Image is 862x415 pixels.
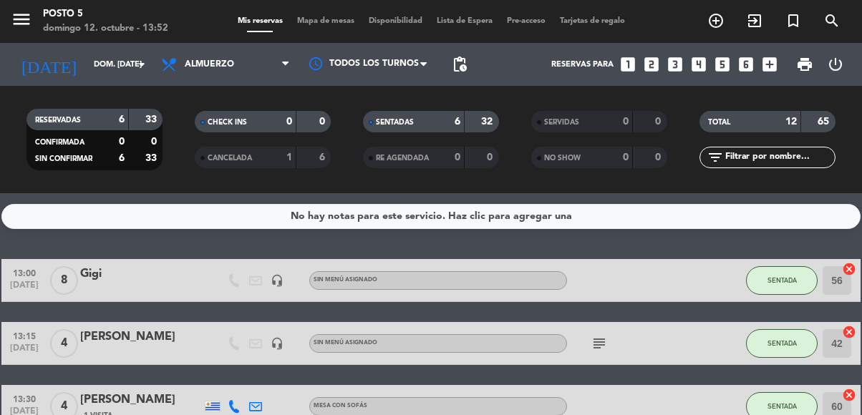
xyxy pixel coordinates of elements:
span: [DATE] [6,343,42,360]
strong: 0 [286,117,292,127]
strong: 1 [286,152,292,162]
span: Sin menú asignado [314,277,377,283]
span: Reservas para [551,60,614,69]
strong: 33 [145,153,160,163]
span: SENTADA [767,339,797,347]
strong: 65 [818,117,832,127]
span: Almuerzo [185,59,234,69]
span: Disponibilidad [362,17,430,25]
strong: 0 [655,117,664,127]
i: looks_3 [666,55,684,74]
i: power_settings_new [827,56,844,73]
span: SENTADAS [376,119,414,126]
span: CONFIRMADA [35,139,84,146]
i: subject [591,335,608,352]
span: Tarjetas de regalo [553,17,632,25]
span: MESA CON SOFÁS [314,403,367,409]
strong: 0 [623,117,629,127]
span: 4 [50,329,78,358]
span: [DATE] [6,280,42,297]
button: SENTADA [746,329,818,358]
strong: 0 [487,152,495,162]
span: SENTADA [767,276,797,284]
strong: 12 [785,117,797,127]
span: SIN CONFIRMAR [35,155,92,162]
span: 13:30 [6,390,42,406]
i: headset_mic [271,274,284,287]
i: looks_4 [689,55,708,74]
strong: 0 [119,137,125,147]
span: Lista de Espera [430,17,500,25]
strong: 0 [623,152,629,162]
span: print [796,56,813,73]
span: 13:15 [6,327,42,343]
button: menu [11,9,32,35]
span: CANCELADA [208,155,252,162]
span: NO SHOW [544,155,581,162]
strong: 0 [319,117,328,127]
i: headset_mic [271,337,284,350]
div: No hay notas para este servicio. Haz clic para agregar una [291,208,572,225]
span: CHECK INS [208,119,247,126]
strong: 6 [119,153,125,163]
strong: 0 [655,152,664,162]
strong: 6 [455,117,460,127]
div: domingo 12. octubre - 13:52 [43,21,168,36]
i: menu [11,9,32,30]
div: [PERSON_NAME] [80,328,202,346]
i: add_box [760,55,779,74]
span: Mapa de mesas [290,17,362,25]
span: pending_actions [451,56,468,73]
span: Sin menú asignado [314,340,377,346]
strong: 0 [151,137,160,147]
i: looks_two [642,55,661,74]
span: SENTADA [767,402,797,410]
div: Gigi [80,265,202,283]
i: looks_5 [713,55,732,74]
i: [DATE] [11,49,87,80]
span: RE AGENDADA [376,155,429,162]
span: Pre-acceso [500,17,553,25]
span: RESERVADAS [35,117,81,124]
strong: 32 [481,117,495,127]
input: Filtrar por nombre... [724,150,835,165]
i: arrow_drop_down [133,56,150,73]
i: search [823,12,841,29]
i: filter_list [707,149,724,166]
i: cancel [842,388,856,402]
i: looks_6 [737,55,755,74]
i: looks_one [619,55,637,74]
span: Mis reservas [231,17,290,25]
strong: 0 [455,152,460,162]
span: SERVIDAS [544,119,579,126]
span: TOTAL [708,119,730,126]
i: cancel [842,325,856,339]
span: 8 [50,266,78,295]
strong: 6 [119,114,125,125]
i: cancel [842,262,856,276]
div: [PERSON_NAME] [80,391,202,409]
i: exit_to_app [746,12,763,29]
i: add_circle_outline [707,12,725,29]
div: LOG OUT [820,43,851,86]
strong: 33 [145,114,160,125]
strong: 6 [319,152,328,162]
span: 13:00 [6,264,42,280]
i: turned_in_not [785,12,802,29]
button: SENTADA [746,266,818,295]
div: Posto 5 [43,7,168,21]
